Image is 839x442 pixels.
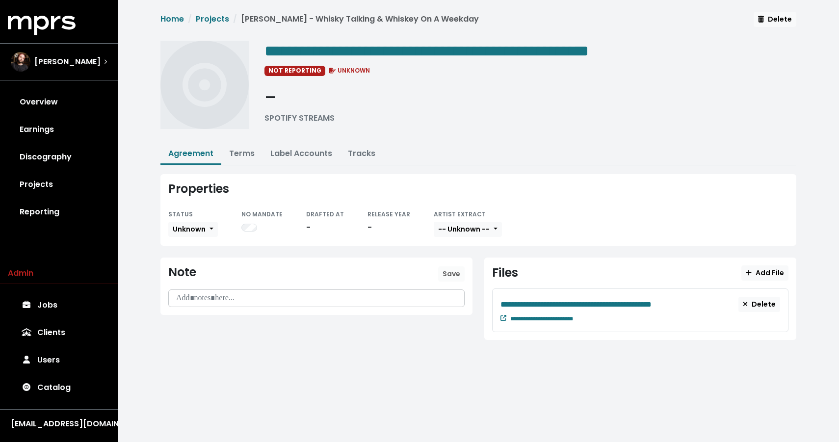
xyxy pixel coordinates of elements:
[168,148,213,159] a: Agreement
[8,291,110,319] a: Jobs
[741,265,788,281] button: Add File
[758,14,792,24] span: Delete
[168,222,218,237] button: Unknown
[168,210,193,218] small: STATUS
[8,319,110,346] a: Clients
[510,316,573,322] span: Edit value
[270,148,332,159] a: Label Accounts
[306,210,344,218] small: DRAFTED AT
[241,210,283,218] small: NO MANDATE
[264,66,325,76] span: NOT REPORTING
[34,56,101,68] span: [PERSON_NAME]
[754,12,796,27] button: Delete
[438,224,490,234] span: -- Unknown --
[327,66,370,75] span: UNKNOWN
[168,182,788,196] div: Properties
[8,116,110,143] a: Earnings
[8,417,110,430] button: [EMAIL_ADDRESS][DOMAIN_NAME]
[367,210,410,218] small: RELEASE YEAR
[500,301,652,308] span: Edit value
[196,13,229,25] a: Projects
[367,222,410,234] div: -
[746,268,784,278] span: Add File
[306,222,344,234] div: -
[8,19,76,30] a: mprs logo
[8,143,110,171] a: Discography
[434,222,502,237] button: -- Unknown --
[434,210,486,218] small: ARTIST EXTRACT
[264,43,589,59] span: Edit value
[229,148,255,159] a: Terms
[160,41,249,129] img: Album cover for this project
[11,52,30,72] img: The selected account / producer
[8,171,110,198] a: Projects
[229,13,479,25] li: [PERSON_NAME] - Whisky Talking & Whiskey On A Weekday
[173,224,206,234] span: Unknown
[264,84,335,112] div: -
[11,418,107,430] div: [EMAIL_ADDRESS][DOMAIN_NAME]
[738,297,781,312] button: Delete
[160,13,479,33] nav: breadcrumb
[168,265,196,280] div: Note
[8,88,110,116] a: Overview
[8,374,110,401] a: Catalog
[348,148,375,159] a: Tracks
[743,299,776,309] span: Delete
[492,266,518,280] div: Files
[160,13,184,25] a: Home
[8,198,110,226] a: Reporting
[264,112,335,124] div: SPOTIFY STREAMS
[8,346,110,374] a: Users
